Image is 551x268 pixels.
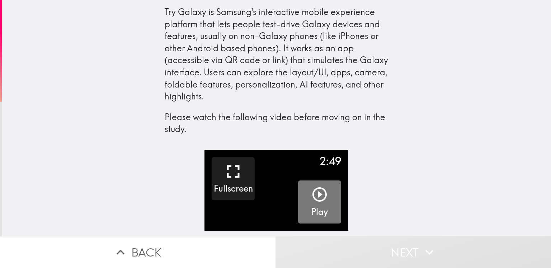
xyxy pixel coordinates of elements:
h5: Fullscreen [214,183,253,195]
button: Next [275,236,551,268]
div: 2:49 [320,154,341,169]
button: Fullscreen [212,157,255,200]
h5: Play [311,206,328,218]
button: Play [298,180,341,224]
p: Please watch the following video before moving on in the study. [165,111,388,135]
div: Try Galaxy is Samsung's interactive mobile experience platform that lets people test-drive Galaxy... [165,6,388,135]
